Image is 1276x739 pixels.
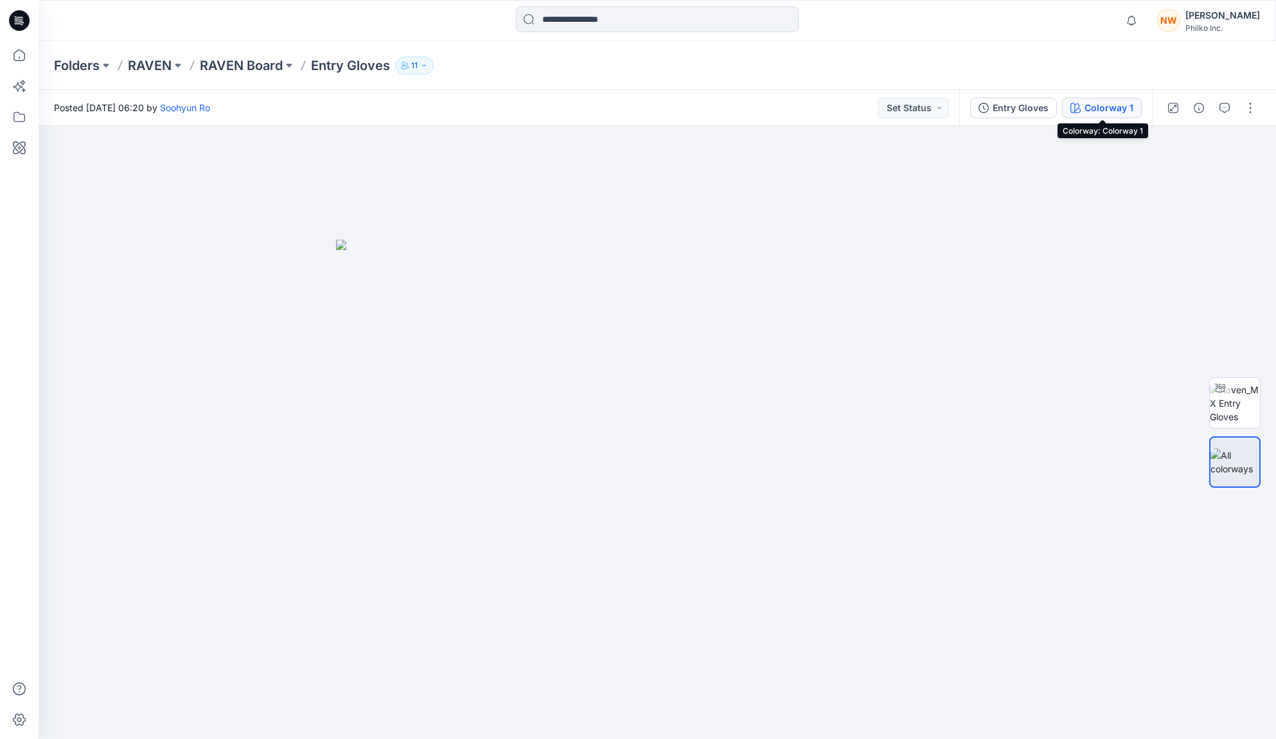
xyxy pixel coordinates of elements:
p: 11 [411,58,418,73]
button: Entry Gloves [970,98,1057,118]
img: eyJhbGciOiJIUzI1NiIsImtpZCI6IjAiLCJzbHQiOiJzZXMiLCJ0eXAiOiJKV1QifQ.eyJkYXRhIjp7InR5cGUiOiJzdG9yYW... [336,240,979,739]
span: Posted [DATE] 06:20 by [54,101,210,114]
a: RAVEN Board [200,57,283,75]
div: NW [1157,9,1180,32]
div: Colorway 1 [1085,101,1133,115]
button: Colorway 1 [1062,98,1142,118]
div: [PERSON_NAME] [1185,8,1260,23]
a: RAVEN [128,57,172,75]
div: Philko Inc. [1185,23,1260,33]
a: Soohyun Ro [160,102,210,113]
p: Entry Gloves [311,57,390,75]
button: 11 [395,57,434,75]
img: All colorways [1210,449,1259,476]
a: Folders [54,57,100,75]
button: Details [1189,98,1209,118]
img: Raven_MX Entry Gloves [1210,383,1260,423]
div: Entry Gloves [993,101,1049,115]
